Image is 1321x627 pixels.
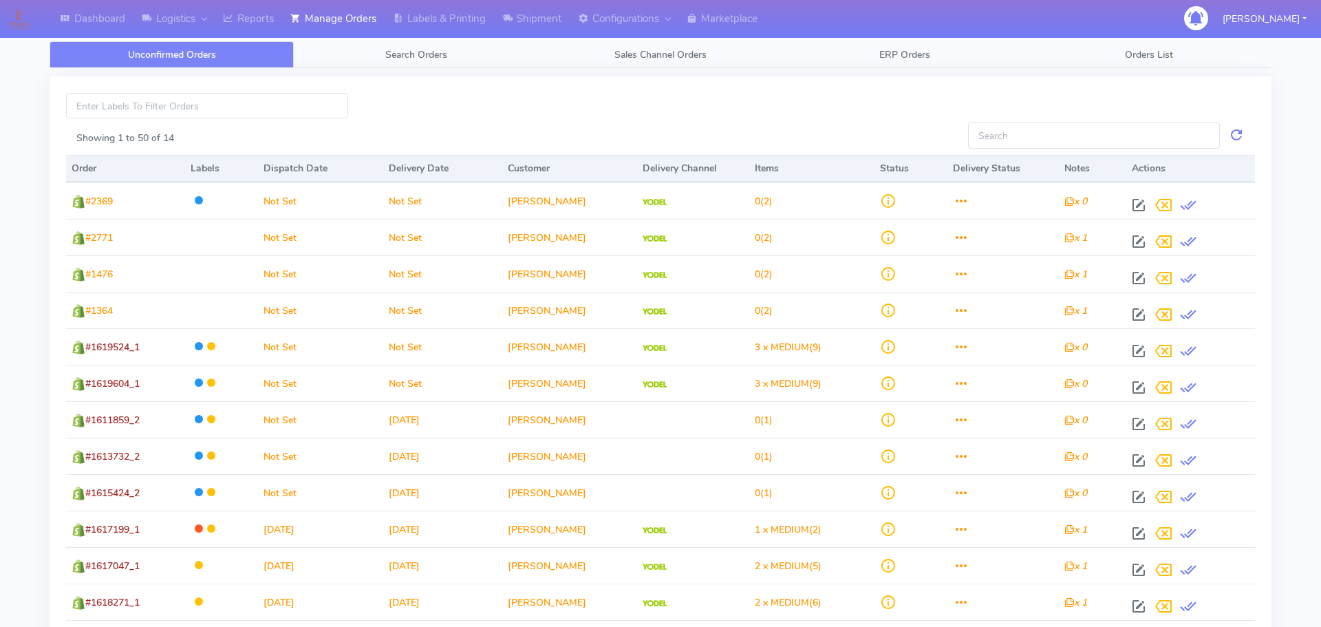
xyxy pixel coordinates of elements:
label: Showing 1 to 50 of 14 [76,131,174,145]
td: [PERSON_NAME] [502,328,637,365]
span: (9) [755,341,821,354]
td: Not Set [258,365,383,401]
td: [DATE] [383,547,502,584]
span: (2) [755,195,773,208]
img: Yodel [643,600,667,607]
td: [DATE] [258,511,383,547]
span: 0 [755,450,760,463]
i: x 1 [1064,560,1087,573]
span: (2) [755,523,821,536]
th: Labels [185,155,257,182]
span: 0 [755,487,760,500]
span: 0 [755,195,760,208]
td: Not Set [258,182,383,219]
td: Not Set [383,365,502,401]
span: #1618271_1 [85,596,140,609]
span: 2 x MEDIUM [755,560,809,573]
td: [DATE] [258,584,383,620]
span: 0 [755,231,760,244]
span: ERP Orders [879,48,930,61]
span: Orders List [1125,48,1173,61]
span: #1476 [85,268,113,281]
i: x 1 [1064,523,1087,536]
i: x 1 [1064,596,1087,609]
i: x 1 [1064,304,1087,317]
th: Dispatch Date [258,155,383,182]
td: [DATE] [383,511,502,547]
span: (1) [755,487,773,500]
span: (1) [755,450,773,463]
i: x 0 [1064,414,1087,427]
td: [PERSON_NAME] [502,511,637,547]
span: (2) [755,268,773,281]
span: 0 [755,268,760,281]
th: Status [874,155,947,182]
span: #1617199_1 [85,523,140,536]
span: #1615424_2 [85,487,140,500]
td: [DATE] [383,474,502,511]
span: #1611859_2 [85,414,140,427]
td: Not Set [383,219,502,255]
span: #2369 [85,195,113,208]
span: (5) [755,560,821,573]
td: [PERSON_NAME] [502,584,637,620]
img: Yodel [643,272,667,279]
input: Search [968,123,1220,148]
th: Actions [1126,155,1255,182]
span: #1619604_1 [85,377,140,390]
span: 0 [755,414,760,427]
td: [DATE] [258,547,383,584]
span: 3 x MEDIUM [755,377,809,390]
td: [PERSON_NAME] [502,219,637,255]
img: Yodel [643,199,667,206]
td: Not Set [383,328,502,365]
img: Yodel [643,381,667,388]
span: Search Orders [385,48,447,61]
td: [DATE] [383,401,502,438]
span: #1364 [85,304,113,317]
button: [PERSON_NAME] [1212,5,1317,33]
td: [DATE] [383,438,502,474]
i: x 0 [1064,377,1087,390]
td: [PERSON_NAME] [502,292,637,328]
td: [PERSON_NAME] [502,255,637,292]
i: x 0 [1064,341,1087,354]
th: Delivery Date [383,155,502,182]
img: Yodel [643,527,667,534]
span: (2) [755,304,773,317]
td: [PERSON_NAME] [502,365,637,401]
ul: Tabs [50,41,1271,68]
span: (9) [755,377,821,390]
i: x 0 [1064,487,1087,500]
span: (6) [755,596,821,609]
td: Not Set [383,182,502,219]
td: Not Set [383,255,502,292]
i: x 1 [1064,268,1087,281]
td: Not Set [383,292,502,328]
span: #1619524_1 [85,341,140,354]
img: Yodel [643,345,667,352]
td: Not Set [258,292,383,328]
th: Items [749,155,874,182]
td: [PERSON_NAME] [502,182,637,219]
td: Not Set [258,255,383,292]
th: Delivery Channel [637,155,749,182]
img: Yodel [643,564,667,571]
img: Yodel [643,235,667,242]
input: Enter Labels To Filter Orders [66,93,348,118]
th: Customer [502,155,637,182]
td: [DATE] [383,584,502,620]
i: x 0 [1064,195,1087,208]
th: Delivery Status [947,155,1060,182]
span: (2) [755,231,773,244]
td: [PERSON_NAME] [502,438,637,474]
span: 0 [755,304,760,317]
span: (1) [755,414,773,427]
th: Order [66,155,185,182]
span: #1617047_1 [85,560,140,573]
img: Yodel [643,308,667,315]
td: Not Set [258,474,383,511]
span: Sales Channel Orders [614,48,707,61]
td: Not Set [258,219,383,255]
span: Unconfirmed Orders [128,48,216,61]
